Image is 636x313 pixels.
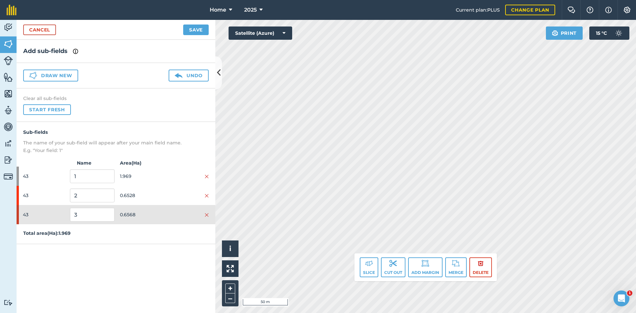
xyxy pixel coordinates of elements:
[623,7,631,13] img: A cog icon
[627,290,632,296] span: 1
[546,26,583,40] button: Print
[169,70,209,81] button: Undo
[4,299,13,306] img: svg+xml;base64,PD94bWwgdmVyc2lvbj0iMS4wIiBlbmNvZGluZz0idXRmLTgiPz4KPCEtLSBHZW5lcmF0b3I6IEFkb2JlIE...
[360,257,378,277] button: Slice
[445,257,467,277] button: Merge
[23,46,209,56] h2: Add sub-fields
[4,172,13,181] img: svg+xml;base64,PD94bWwgdmVyc2lvbj0iMS4wIiBlbmNvZGluZz0idXRmLTgiPz4KPCEtLSBHZW5lcmF0b3I6IEFkb2JlIE...
[205,193,209,198] img: svg+xml;base64,PHN2ZyB4bWxucz0iaHR0cDovL3d3dy53My5vcmcvMjAwMC9zdmciIHdpZHRoPSIyMiIgaGVpZ2h0PSIzMC...
[4,72,13,82] img: svg+xml;base64,PHN2ZyB4bWxucz0iaHR0cDovL3d3dy53My5vcmcvMjAwMC9zdmciIHdpZHRoPSI1NiIgaGVpZ2h0PSI2MC...
[23,147,209,154] p: E.g. "Your field: 1"
[116,159,215,167] strong: Area ( Ha )
[23,230,71,236] strong: Total area ( Ha ): 1.969
[205,212,209,218] img: svg+xml;base64,PHN2ZyB4bWxucz0iaHR0cDovL3d3dy53My5vcmcvMjAwMC9zdmciIHdpZHRoPSIyMiIgaGVpZ2h0PSIzMC...
[605,6,612,14] img: svg+xml;base64,PHN2ZyB4bWxucz0iaHR0cDovL3d3dy53My5vcmcvMjAwMC9zdmciIHdpZHRoPSIxNyIgaGVpZ2h0PSIxNy...
[17,186,215,205] div: 430.6528
[225,293,235,303] button: –
[23,95,209,102] h4: Clear all sub-fields
[23,104,71,115] button: Start fresh
[612,26,625,40] img: svg+xml;base64,PD94bWwgdmVyc2lvbj0iMS4wIiBlbmNvZGluZz0idXRmLTgiPz4KPCEtLSBHZW5lcmF0b3I6IEFkb2JlIE...
[4,39,13,49] img: svg+xml;base64,PHN2ZyB4bWxucz0iaHR0cDovL3d3dy53My5vcmcvMjAwMC9zdmciIHdpZHRoPSI1NiIgaGVpZ2h0PSI2MC...
[365,259,373,267] img: svg+xml;base64,PD94bWwgdmVyc2lvbj0iMS4wIiBlbmNvZGluZz0idXRmLTgiPz4KPCEtLSBHZW5lcmF0b3I6IEFkb2JlIE...
[452,259,460,267] img: svg+xml;base64,PD94bWwgdmVyc2lvbj0iMS4wIiBlbmNvZGluZz0idXRmLTgiPz4KPCEtLSBHZW5lcmF0b3I6IEFkb2JlIE...
[4,122,13,132] img: svg+xml;base64,PD94bWwgdmVyc2lvbj0iMS4wIiBlbmNvZGluZz0idXRmLTgiPz4KPCEtLSBHZW5lcmF0b3I6IEFkb2JlIE...
[4,89,13,99] img: svg+xml;base64,PHN2ZyB4bWxucz0iaHR0cDovL3d3dy53My5vcmcvMjAwMC9zdmciIHdpZHRoPSI1NiIgaGVpZ2h0PSI2MC...
[613,290,629,306] iframe: Intercom live chat
[381,257,405,277] button: Cut out
[23,70,78,81] button: Draw new
[4,155,13,165] img: svg+xml;base64,PD94bWwgdmVyc2lvbj0iMS4wIiBlbmNvZGluZz0idXRmLTgiPz4KPCEtLSBHZW5lcmF0b3I6IEFkb2JlIE...
[244,6,257,14] span: 2025
[229,244,231,253] span: i
[17,205,215,224] div: 430.6568
[23,139,209,146] p: The name of your sub-field will appear after your main field name.
[408,257,443,277] button: Add margin
[210,6,226,14] span: Home
[183,25,209,35] button: Save
[456,6,500,14] span: Current plan : PLUS
[23,170,67,183] span: 43
[205,174,209,179] img: svg+xml;base64,PHN2ZyB4bWxucz0iaHR0cDovL3d3dy53My5vcmcvMjAwMC9zdmciIHdpZHRoPSIyMiIgaGVpZ2h0PSIzMC...
[596,26,607,40] span: 15 ° C
[222,240,238,257] button: i
[120,208,164,221] span: 0.6568
[66,159,116,167] strong: Name
[552,29,558,37] img: svg+xml;base64,PHN2ZyB4bWxucz0iaHR0cDovL3d3dy53My5vcmcvMjAwMC9zdmciIHdpZHRoPSIxOSIgaGVpZ2h0PSIyNC...
[4,23,13,32] img: svg+xml;base64,PD94bWwgdmVyc2lvbj0iMS4wIiBlbmNvZGluZz0idXRmLTgiPz4KPCEtLSBHZW5lcmF0b3I6IEFkb2JlIE...
[505,5,555,15] a: Change plan
[478,259,484,267] img: svg+xml;base64,PHN2ZyB4bWxucz0iaHR0cDovL3d3dy53My5vcmcvMjAwMC9zdmciIHdpZHRoPSIxOCIgaGVpZ2h0PSIyNC...
[567,7,575,13] img: Two speech bubbles overlapping with the left bubble in the forefront
[227,265,234,272] img: Four arrows, one pointing top left, one top right, one bottom right and the last bottom left
[469,257,492,277] button: Delete
[4,105,13,115] img: svg+xml;base64,PD94bWwgdmVyc2lvbj0iMS4wIiBlbmNvZGluZz0idXRmLTgiPz4KPCEtLSBHZW5lcmF0b3I6IEFkb2JlIE...
[389,259,397,267] img: svg+xml;base64,PD94bWwgdmVyc2lvbj0iMS4wIiBlbmNvZGluZz0idXRmLTgiPz4KPCEtLSBHZW5lcmF0b3I6IEFkb2JlIE...
[586,7,594,13] img: A question mark icon
[17,167,215,186] div: 431.969
[229,26,292,40] button: Satellite (Azure)
[421,259,429,267] img: svg+xml;base64,PD94bWwgdmVyc2lvbj0iMS4wIiBlbmNvZGluZz0idXRmLTgiPz4KPCEtLSBHZW5lcmF0b3I6IEFkb2JlIE...
[4,138,13,148] img: svg+xml;base64,PD94bWwgdmVyc2lvbj0iMS4wIiBlbmNvZGluZz0idXRmLTgiPz4KPCEtLSBHZW5lcmF0b3I6IEFkb2JlIE...
[175,72,183,79] img: svg+xml;base64,PD94bWwgdmVyc2lvbj0iMS4wIiBlbmNvZGluZz0idXRmLTgiPz4KPCEtLSBHZW5lcmF0b3I6IEFkb2JlIE...
[23,25,56,35] a: Cancel
[73,47,78,55] img: svg+xml;base64,PHN2ZyB4bWxucz0iaHR0cDovL3d3dy53My5vcmcvMjAwMC9zdmciIHdpZHRoPSIxNyIgaGVpZ2h0PSIxNy...
[4,56,13,65] img: svg+xml;base64,PD94bWwgdmVyc2lvbj0iMS4wIiBlbmNvZGluZz0idXRmLTgiPz4KPCEtLSBHZW5lcmF0b3I6IEFkb2JlIE...
[589,26,629,40] button: 15 °C
[7,5,17,15] img: fieldmargin Logo
[120,189,164,202] span: 0.6528
[120,170,164,183] span: 1.969
[23,208,67,221] span: 43
[23,129,209,136] h4: Sub-fields
[23,189,67,202] span: 43
[225,284,235,293] button: +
